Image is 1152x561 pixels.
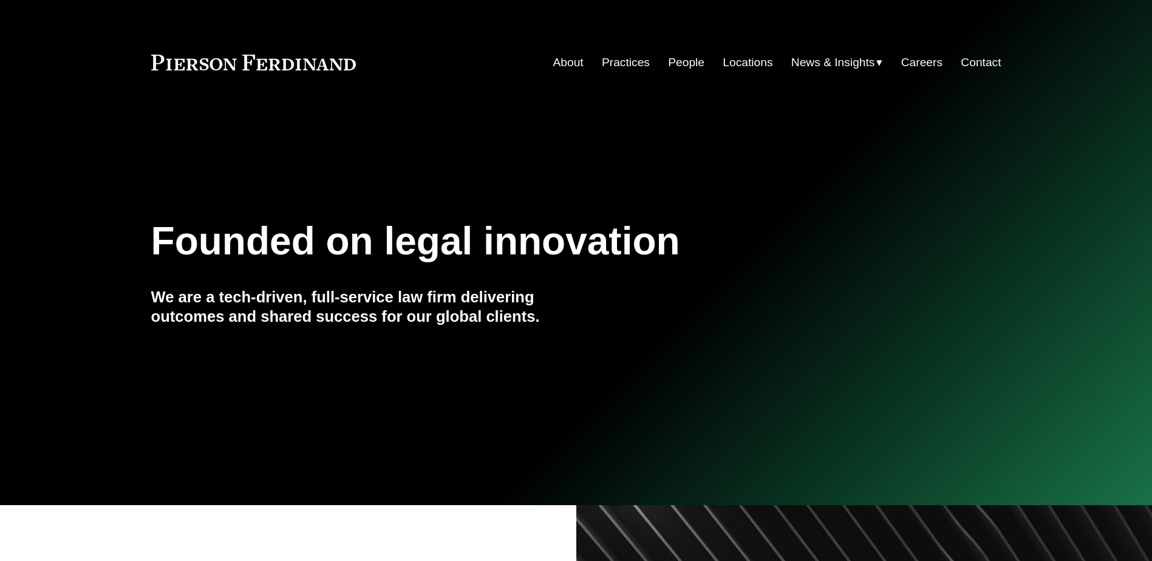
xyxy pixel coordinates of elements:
a: Practices [602,51,650,74]
a: Careers [901,51,942,74]
a: Contact [961,51,1001,74]
span: News & Insights [791,52,875,73]
a: About [553,51,584,74]
h1: Founded on legal innovation [151,219,860,263]
a: People [668,51,704,74]
a: folder dropdown [791,51,883,74]
a: Locations [723,51,772,74]
h4: We are a tech-driven, full-service law firm delivering outcomes and shared success for our global... [151,287,576,327]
